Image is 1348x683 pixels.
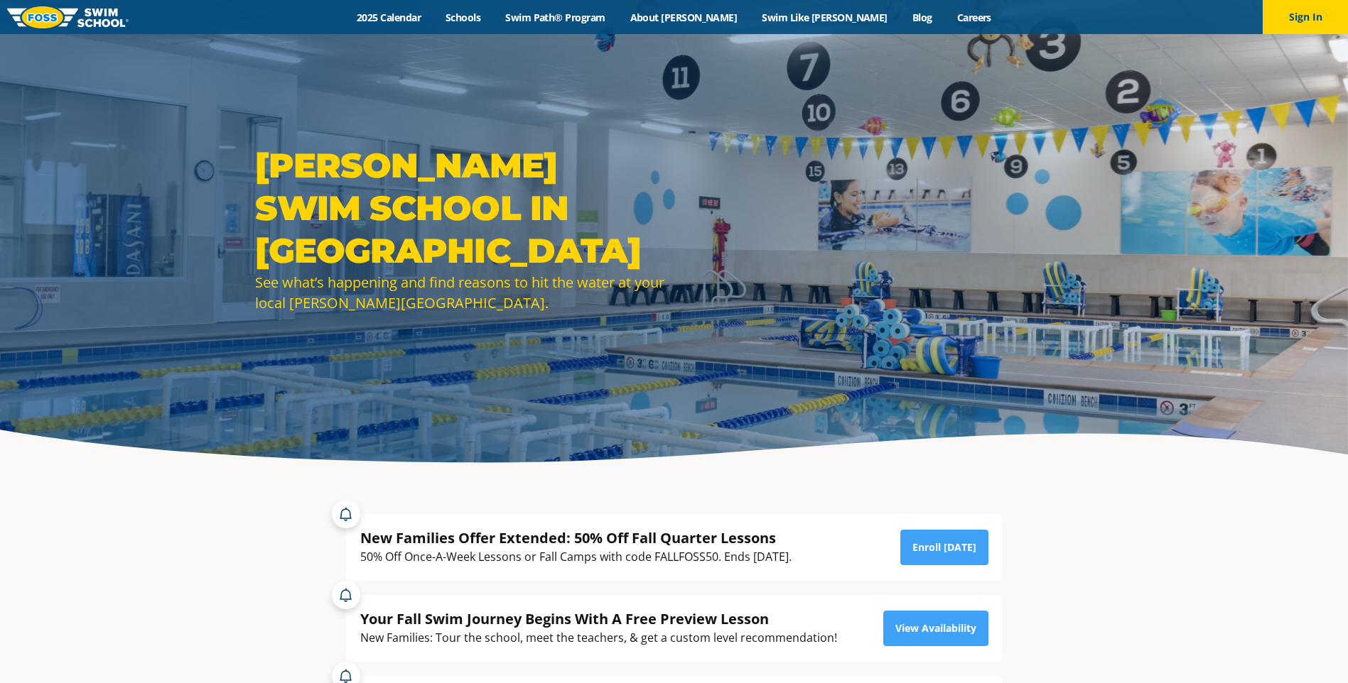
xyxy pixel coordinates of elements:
h1: [PERSON_NAME] Swim School in [GEOGRAPHIC_DATA] [255,144,667,272]
a: Enroll [DATE] [900,530,988,565]
a: 2025 Calendar [345,11,433,24]
a: Blog [900,11,944,24]
a: View Availability [883,611,988,646]
div: See what’s happening and find reasons to hit the water at your local [PERSON_NAME][GEOGRAPHIC_DATA]. [255,272,667,313]
a: About [PERSON_NAME] [618,11,750,24]
img: FOSS Swim School Logo [7,6,129,28]
div: 50% Off Once-A-Week Lessons or Fall Camps with code FALLFOSS50. Ends [DATE]. [360,547,792,567]
div: New Families: Tour the school, meet the teachers, & get a custom level recommendation! [360,628,837,648]
div: New Families Offer Extended: 50% Off Fall Quarter Lessons [360,528,792,547]
a: Swim Path® Program [493,11,618,24]
div: Your Fall Swim Journey Begins With A Free Preview Lesson [360,609,837,628]
a: Careers [944,11,1003,24]
a: Schools [433,11,493,24]
a: Swim Like [PERSON_NAME] [750,11,900,24]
